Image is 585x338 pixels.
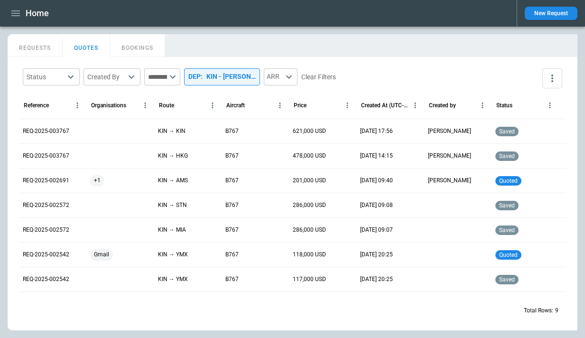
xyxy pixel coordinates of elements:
div: DEP : [184,68,260,85]
p: B767 [225,177,239,185]
p: 10/09/2025 17:56 [360,127,393,135]
p: KIN → YMX [158,251,188,259]
p: B767 [225,226,239,234]
p: REQ-2025-002542 [23,275,69,283]
button: Created At (UTC-04:00) column menu [409,99,422,112]
button: REQUESTS [8,34,63,57]
p: B767 [225,152,239,160]
button: Created by column menu [476,99,489,112]
p: 621,000 USD [293,127,326,135]
button: more [542,68,562,88]
span: +1 [90,169,104,193]
button: Price column menu [341,99,354,112]
p: 10/09/2025 14:15 [360,152,393,160]
p: 9 [555,307,558,315]
span: Gmail [90,243,113,267]
p: 201,000 USD [293,177,326,185]
p: REQ-2025-002572 [23,201,69,209]
div: Status [496,102,512,109]
div: Route [159,102,174,109]
div: Organisations [91,102,126,109]
p: 118,000 USD [293,251,326,259]
p: REQ-2025-002542 [23,251,69,259]
button: Organisations column menu [139,99,152,112]
p: KIN → STN [158,201,187,209]
p: REQ-2025-002691 [23,177,69,185]
p: REQ-2025-003767 [23,127,69,135]
div: Reference [24,102,49,109]
button: Reference column menu [71,99,84,112]
span: saved [497,202,517,209]
button: Status column menu [543,99,557,112]
p: 09/04/2025 20:25 [360,251,393,259]
p: [PERSON_NAME] [428,127,471,135]
p: 286,000 USD [293,226,326,234]
p: [PERSON_NAME] [428,177,471,185]
div: Aircraft [226,102,245,109]
p: B767 [225,275,239,283]
p: KIN → AMS [158,177,188,185]
button: Clear Filters [301,71,336,83]
button: QUOTES [63,34,110,57]
p: 478,000 USD [293,152,326,160]
button: Route column menu [206,99,219,112]
p: Total Rows: [524,307,553,315]
h1: Home [26,8,49,19]
p: KIN → YMX [158,275,188,283]
button: BOOKINGS [110,34,165,57]
p: REQ-2025-003767 [23,152,69,160]
div: Price [294,102,306,109]
p: 02/05/2025 09:40 [360,177,393,185]
span: quoted [497,252,520,258]
button: Aircraft column menu [273,99,287,112]
div: ARR [264,68,297,85]
p: B767 [225,251,239,259]
span: saved [497,128,517,135]
p: B767 [225,201,239,209]
p: [PERSON_NAME] [428,152,471,160]
p: REQ-2025-002572 [23,226,69,234]
div: Created At (UTC-04:00) [361,102,408,109]
p: KIN → HKG [158,152,188,160]
p: 15/04/2025 09:08 [360,201,393,209]
p: 117,000 USD [293,275,326,283]
p: 286,000 USD [293,201,326,209]
span: saved [497,153,517,160]
p: 09/04/2025 20:25 [360,275,393,283]
div: Created By [87,72,125,82]
span: quoted [497,178,520,184]
p: B767 [225,127,239,135]
div: KIN - [PERSON_NAME][GEOGRAPHIC_DATA] [206,73,256,81]
p: KIN → KIN [158,127,186,135]
div: Created by [429,102,456,109]
span: saved [497,227,517,234]
p: 15/04/2025 09:07 [360,226,393,234]
p: KIN → MIA [158,226,186,234]
button: New Request [525,7,577,20]
div: Status [27,72,65,82]
span: saved [497,276,517,283]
